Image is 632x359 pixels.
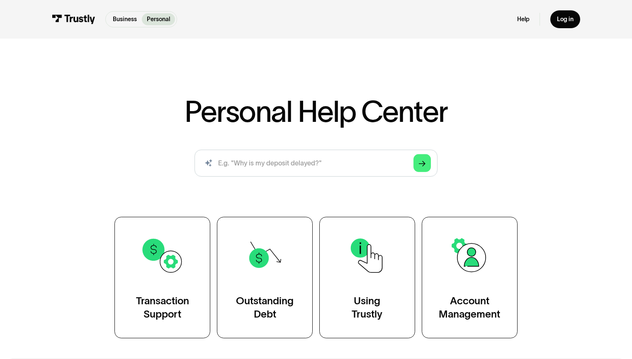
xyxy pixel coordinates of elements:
[557,15,574,23] div: Log in
[194,150,438,177] form: Search
[352,294,382,321] div: Using Trustly
[217,217,313,338] a: OutstandingDebt
[439,294,500,321] div: Account Management
[147,15,170,24] p: Personal
[108,13,142,25] a: Business
[517,15,530,23] a: Help
[550,10,580,28] a: Log in
[114,217,210,338] a: TransactionSupport
[319,217,415,338] a: UsingTrustly
[136,294,189,321] div: Transaction Support
[236,294,294,321] div: Outstanding Debt
[185,97,447,126] h1: Personal Help Center
[194,150,438,177] input: search
[113,15,137,24] p: Business
[52,15,95,24] img: Trustly Logo
[422,217,518,338] a: AccountManagement
[142,13,175,25] a: Personal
